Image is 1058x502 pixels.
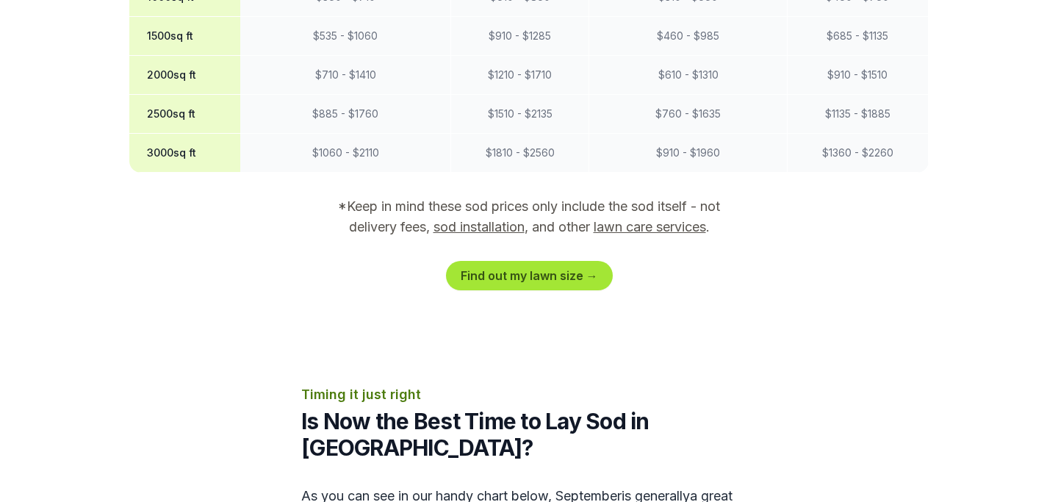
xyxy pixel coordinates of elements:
[129,95,240,134] th: 2500 sq ft
[240,56,451,95] td: $ 710 - $ 1410
[451,56,589,95] td: $ 1210 - $ 1710
[240,134,451,173] td: $ 1060 - $ 2110
[787,17,928,56] td: $ 685 - $ 1135
[129,56,240,95] th: 2000 sq ft
[129,17,240,56] th: 1500 sq ft
[451,95,589,134] td: $ 1510 - $ 2135
[240,95,451,134] td: $ 885 - $ 1760
[451,134,589,173] td: $ 1810 - $ 2560
[129,134,240,173] th: 3000 sq ft
[301,384,757,405] p: Timing it just right
[446,261,613,290] a: Find out my lawn size →
[787,134,928,173] td: $ 1360 - $ 2260
[589,134,788,173] td: $ 910 - $ 1960
[589,56,788,95] td: $ 610 - $ 1310
[589,17,788,56] td: $ 460 - $ 985
[787,56,928,95] td: $ 910 - $ 1510
[433,219,525,234] a: sod installation
[787,95,928,134] td: $ 1135 - $ 1885
[301,408,757,461] h2: Is Now the Best Time to Lay Sod in [GEOGRAPHIC_DATA]?
[317,196,741,237] p: *Keep in mind these sod prices only include the sod itself - not delivery fees, , and other .
[451,17,589,56] td: $ 910 - $ 1285
[594,219,706,234] a: lawn care services
[240,17,451,56] td: $ 535 - $ 1060
[589,95,788,134] td: $ 760 - $ 1635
